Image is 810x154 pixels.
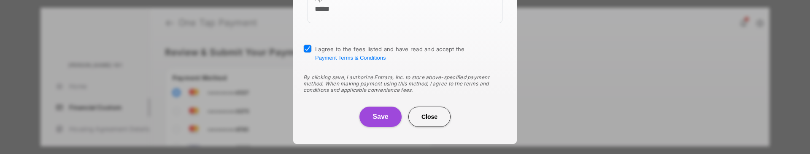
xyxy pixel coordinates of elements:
[303,74,507,93] div: By clicking save, I authorize Entrata, Inc. to store above-specified payment method. When making ...
[315,46,465,61] span: I agree to the fees listed and have read and accept the
[408,107,451,127] button: Close
[359,107,402,127] button: Save
[315,55,386,61] button: I agree to the fees listed and have read and accept the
